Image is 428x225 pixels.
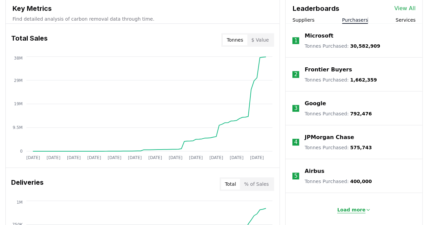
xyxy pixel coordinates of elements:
[14,102,23,106] tspan: 19M
[337,206,365,213] p: Load more
[294,104,297,112] p: 3
[17,200,23,204] tspan: 1M
[67,155,81,160] tspan: [DATE]
[350,145,372,150] span: 575,743
[14,55,23,60] tspan: 38M
[305,66,352,74] a: Frontier Buyers
[305,178,371,185] p: Tonnes Purchased :
[294,37,297,45] p: 1
[223,35,247,45] button: Tonnes
[189,155,203,160] tspan: [DATE]
[13,125,23,130] tspan: 9.5M
[128,155,142,160] tspan: [DATE]
[350,111,372,116] span: 792,476
[250,155,264,160] tspan: [DATE]
[13,16,273,22] p: Find detailed analysis of carbon removal data through time.
[305,43,380,49] p: Tonnes Purchased :
[342,17,368,23] button: Purchasers
[305,99,326,108] a: Google
[87,155,101,160] tspan: [DATE]
[230,155,244,160] tspan: [DATE]
[350,43,380,49] span: 30,582,909
[294,172,297,180] p: 5
[13,3,273,14] h3: Key Metrics
[20,149,23,154] tspan: 0
[396,17,415,23] button: Services
[14,78,23,83] tspan: 29M
[350,179,372,184] span: 400,000
[294,138,297,146] p: 4
[11,33,48,47] h3: Total Sales
[292,17,314,23] button: Suppliers
[305,167,324,175] a: Airbus
[26,155,40,160] tspan: [DATE]
[149,155,162,160] tspan: [DATE]
[305,110,371,117] p: Tonnes Purchased :
[305,76,377,83] p: Tonnes Purchased :
[305,144,371,151] p: Tonnes Purchased :
[209,155,223,160] tspan: [DATE]
[350,77,377,83] span: 1,662,359
[108,155,121,160] tspan: [DATE]
[292,3,339,14] h3: Leaderboards
[332,203,376,217] button: Load more
[305,133,354,141] a: JPMorgan Chase
[11,177,44,191] h3: Deliveries
[247,35,273,45] button: $ Value
[47,155,61,160] tspan: [DATE]
[394,4,415,13] a: View All
[221,179,240,189] button: Total
[240,179,273,189] button: % of Sales
[294,70,297,78] p: 2
[305,32,333,40] a: Microsoft
[169,155,183,160] tspan: [DATE]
